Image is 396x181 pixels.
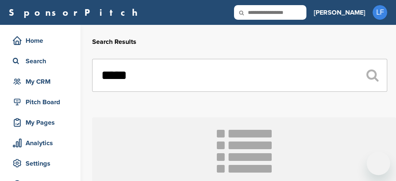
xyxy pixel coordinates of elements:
div: Analytics [11,136,73,150]
iframe: Button to launch messaging window [367,152,390,175]
a: Analytics [7,135,73,151]
h2: Search Results [92,37,387,47]
a: SponsorPitch [9,8,142,17]
div: Search [11,54,73,68]
div: My CRM [11,75,73,88]
a: Pitch Board [7,94,73,110]
span: LF [373,5,387,20]
div: Settings [11,157,73,170]
a: Search [7,53,73,69]
div: My Pages [11,116,73,129]
a: My Pages [7,114,73,131]
div: Home [11,34,73,47]
a: Home [7,32,73,49]
h3: [PERSON_NAME] [314,7,365,18]
div: Pitch Board [11,95,73,109]
a: My CRM [7,73,73,90]
a: Settings [7,155,73,172]
a: [PERSON_NAME] [314,4,365,20]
